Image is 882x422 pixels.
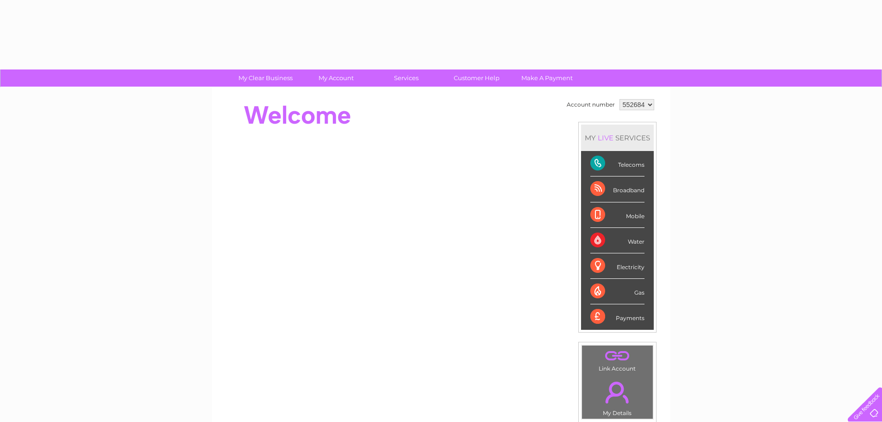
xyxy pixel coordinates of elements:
[564,97,617,113] td: Account number
[438,69,515,87] a: Customer Help
[584,348,651,364] a: .
[590,279,644,304] div: Gas
[368,69,444,87] a: Services
[582,345,653,374] td: Link Account
[590,202,644,228] div: Mobile
[590,253,644,279] div: Electricity
[582,374,653,419] td: My Details
[596,133,615,142] div: LIVE
[581,125,654,151] div: MY SERVICES
[590,228,644,253] div: Water
[298,69,374,87] a: My Account
[584,376,651,409] a: .
[227,69,304,87] a: My Clear Business
[590,176,644,202] div: Broadband
[590,304,644,329] div: Payments
[509,69,585,87] a: Make A Payment
[590,151,644,176] div: Telecoms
